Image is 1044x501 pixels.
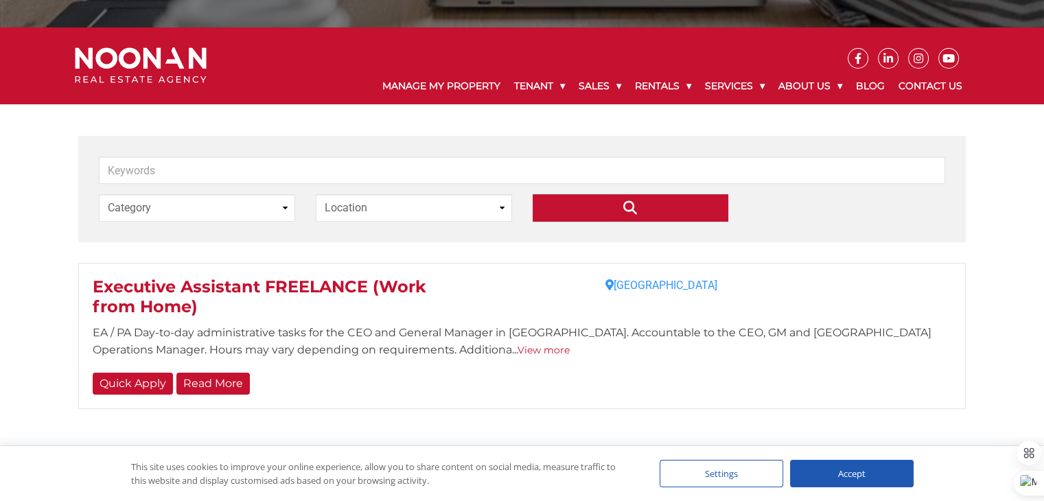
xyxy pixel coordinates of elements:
a: Services [698,69,772,104]
a: Sales [572,69,628,104]
a: Quick Apply [93,373,173,395]
a: View more [518,344,570,356]
a: Tenant [507,69,572,104]
div: Accept [790,460,914,487]
input: Keywords [99,156,945,184]
input:  [533,194,729,222]
div: Settings [660,460,783,487]
a: Manage My Property [375,69,507,104]
a: About Us [772,69,849,104]
img: Noonan Real Estate Agency [75,47,207,84]
div: [GEOGRAPHIC_DATA] [605,277,732,294]
a: Contact Us [892,69,969,104]
a: Read More [176,373,250,395]
div: This site uses cookies to improve your online experience, allow you to share content on social me... [131,460,632,487]
a: Blog [849,69,892,104]
p: EA / PA Day-to-day administrative tasks for the CEO and General Manager in [GEOGRAPHIC_DATA]. Acc... [93,324,951,359]
a: Executive Assistant FREELANCE (Work from Home) [93,277,426,316]
a: Rentals [628,69,698,104]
